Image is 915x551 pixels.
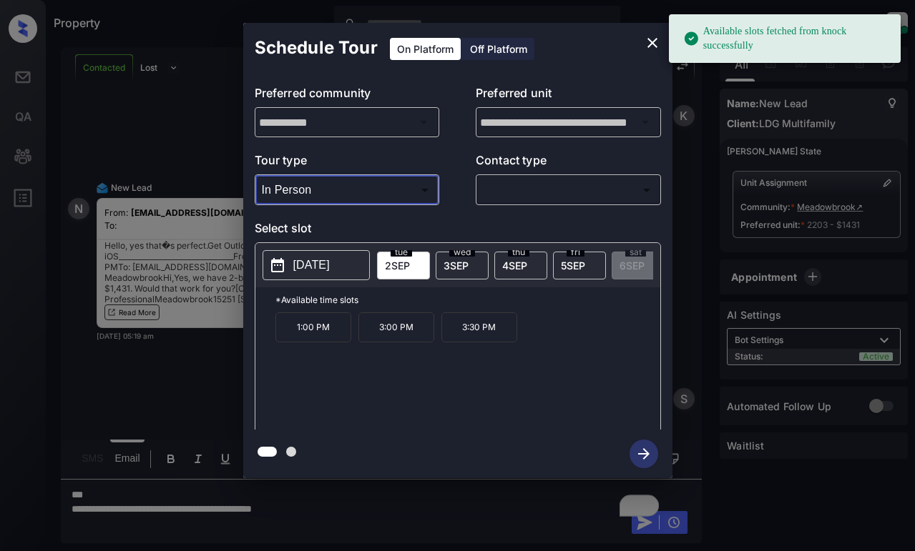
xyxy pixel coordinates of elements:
[263,250,370,280] button: [DATE]
[385,259,410,272] span: 2 SEP
[567,248,584,257] span: fri
[494,252,547,279] div: date-select
[476,84,661,107] p: Preferred unit
[275,287,660,312] p: *Available time slots
[358,312,434,342] p: 3:00 PM
[508,248,529,257] span: thu
[293,257,330,274] p: [DATE]
[638,29,667,57] button: close
[476,152,661,174] p: Contact type
[255,152,440,174] p: Tour type
[449,248,475,257] span: wed
[377,252,430,279] div: date-select
[441,312,517,342] p: 3:30 PM
[621,435,667,472] button: btn-next
[561,259,585,272] span: 5 SEP
[243,23,389,73] h2: Schedule Tour
[391,248,412,257] span: tue
[553,252,606,279] div: date-select
[258,178,436,202] div: In Person
[255,84,440,107] p: Preferred community
[390,38,461,60] div: On Platform
[444,259,469,272] span: 3 SEP
[436,252,489,279] div: date-select
[683,19,889,59] div: Available slots fetched from knock successfully
[255,219,661,242] p: Select slot
[463,38,534,60] div: Off Platform
[275,312,351,342] p: 1:00 PM
[502,259,527,272] span: 4 SEP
